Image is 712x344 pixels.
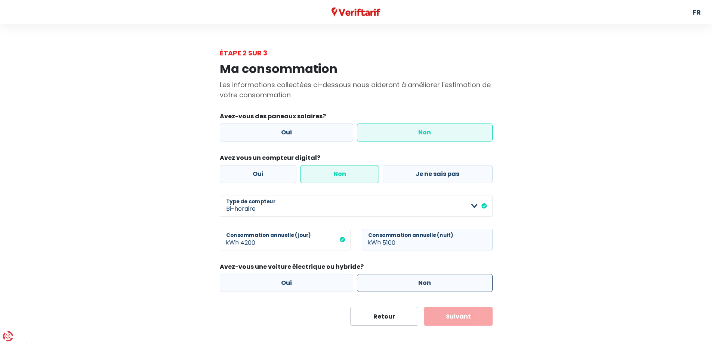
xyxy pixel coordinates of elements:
[220,124,354,141] label: Oui
[220,229,240,250] span: kWh
[424,307,493,326] button: Suivant
[220,112,493,124] legend: Avez-vous des paneaux solaires?
[350,307,419,326] button: Retour
[300,165,379,183] label: Non
[362,229,382,250] span: kWh
[220,153,493,165] legend: Avez vous un compteur digital?
[357,124,493,141] label: Non
[220,262,493,274] legend: Avez-vous une voiture électrique ou hybride?
[383,165,493,183] label: Je ne sais pas
[220,165,297,183] label: Oui
[357,274,493,292] label: Non
[332,7,380,17] img: Veriftarif logo
[220,48,493,58] div: Étape 2 sur 3
[220,274,354,292] label: Oui
[220,62,493,76] h1: Ma consommation
[220,80,493,100] p: Les informations collectées ci-dessous nous aideront à améliorer l'estimation de votre consommation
